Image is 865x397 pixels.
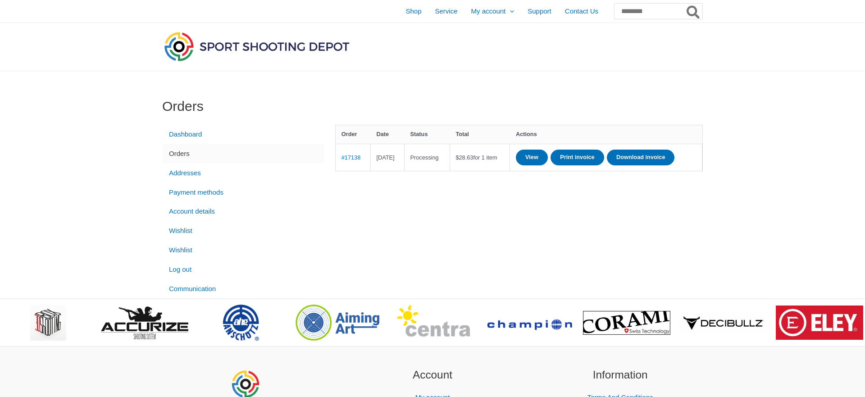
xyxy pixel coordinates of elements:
nav: Account pages [162,125,324,299]
a: Orders [162,144,324,163]
a: Dashboard [162,125,324,144]
time: [DATE] [376,154,394,161]
span: $ [455,154,459,161]
span: Order [341,131,357,137]
img: brand logo [776,306,863,340]
span: Total [455,131,469,137]
button: Search [685,4,702,19]
span: 28.63 [455,154,473,161]
span: Actions [516,131,537,137]
a: Account details [162,202,324,221]
h1: Orders [162,98,703,114]
a: Payment methods [162,183,324,202]
a: Log out [162,260,324,279]
a: Download invoice order number 17138 [607,150,674,165]
span: Date [376,131,389,137]
a: Wishlist [162,241,324,260]
h2: Information [537,367,703,383]
img: Sport Shooting Depot [162,30,351,63]
a: View order 17138 [516,150,548,165]
td: for 1 item [450,144,510,171]
a: Addresses [162,163,324,183]
a: Wishlist [162,221,324,241]
h2: Account [350,367,515,383]
a: View order number 17138 [341,154,361,161]
td: Processing [405,144,450,171]
span: Status [410,131,428,137]
a: Communication [162,279,324,298]
a: Print invoice order number 17138 [551,150,604,165]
